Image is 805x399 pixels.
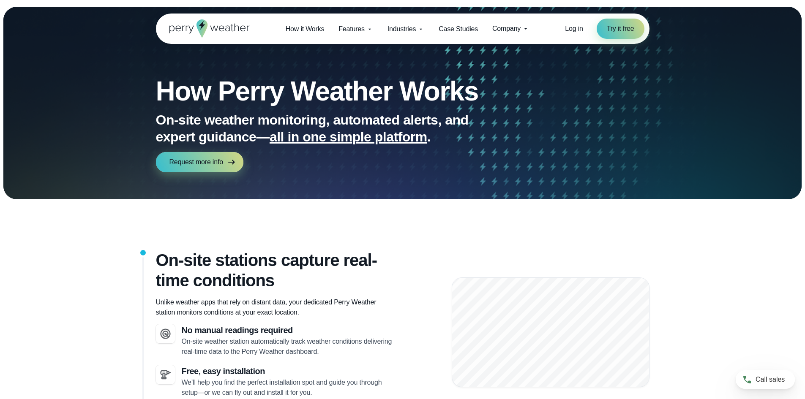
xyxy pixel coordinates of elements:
[182,324,396,337] h3: No manual readings required
[338,24,365,34] span: Features
[182,377,396,398] p: We’ll help you find the perfect installation spot and guide you through setup—or we can fly out a...
[492,24,521,34] span: Company
[278,20,332,38] a: How it Works
[736,370,795,389] a: Call sales
[156,152,243,172] a: Request more info
[270,129,427,144] span: all in one simple platform
[387,24,416,34] span: Industries
[565,25,583,32] span: Log in
[597,19,644,39] a: Try it free
[156,78,523,105] h1: How Perry Weather Works
[565,24,583,34] a: Log in
[169,157,223,167] span: Request more info
[756,375,785,385] span: Call sales
[439,24,478,34] span: Case Studies
[182,365,396,377] h3: Free, easy installation
[156,297,396,318] p: Unlike weather apps that rely on distant data, your dedicated Perry Weather station monitors cond...
[156,250,396,290] h2: On-site stations capture real-time conditions
[182,337,396,357] p: On-site weather station automatically track weather conditions delivering real-time data to the P...
[156,111,494,145] p: On-site weather monitoring, automated alerts, and expert guidance— .
[431,20,485,38] a: Case Studies
[607,24,634,34] span: Try it free
[286,24,325,34] span: How it Works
